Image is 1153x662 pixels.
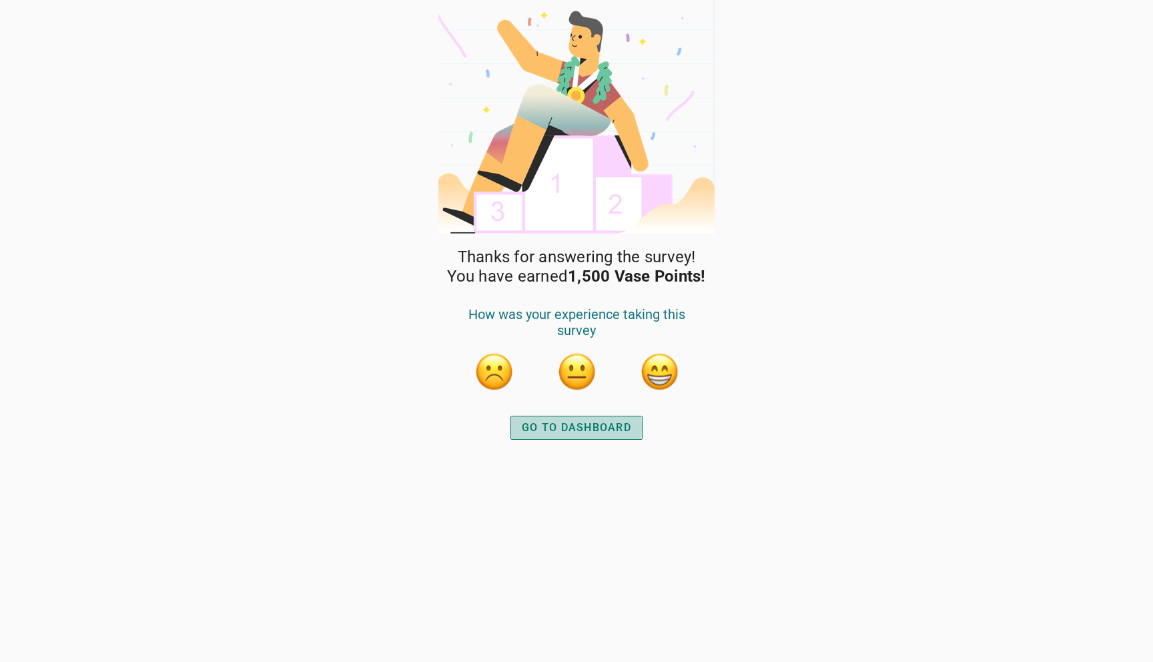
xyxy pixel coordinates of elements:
[452,306,701,352] div: How was your experience taking this survey
[510,416,643,440] button: GO TO DASHBOARD
[522,420,631,436] div: GO TO DASHBOARD
[568,267,706,286] strong: 1,500 Vase Points!
[447,267,705,286] span: You have earned
[458,248,696,267] span: Thanks for answering the survey!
